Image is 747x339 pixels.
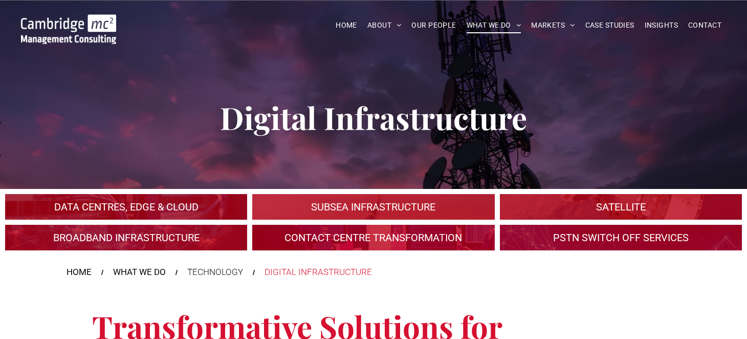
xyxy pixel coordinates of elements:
[265,266,372,279] div: DIGITAL INFRASTRUCTURE
[331,17,362,33] a: HOME
[462,17,526,33] a: WHAT WE DO
[187,266,243,279] div: TECHNOLOGY
[406,17,461,33] a: OUR PEOPLE
[67,266,680,279] nav: Breadcrumbs
[362,17,407,33] a: ABOUT
[640,17,683,33] a: INSIGHTS
[580,17,640,33] a: CASE STUDIES
[5,194,247,220] a: An industrial plant
[21,14,116,44] img: Go to Homepage
[220,97,527,138] span: Digital Infrastructure
[500,194,742,220] a: A large mall with arched glass roof
[67,266,92,279] a: HOME
[113,266,166,279] a: WHAT WE DO
[526,17,580,33] a: MARKETS
[5,225,247,250] a: A crowd in silhouette at sunset, on a rise or lookout point
[683,17,727,33] a: CONTACT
